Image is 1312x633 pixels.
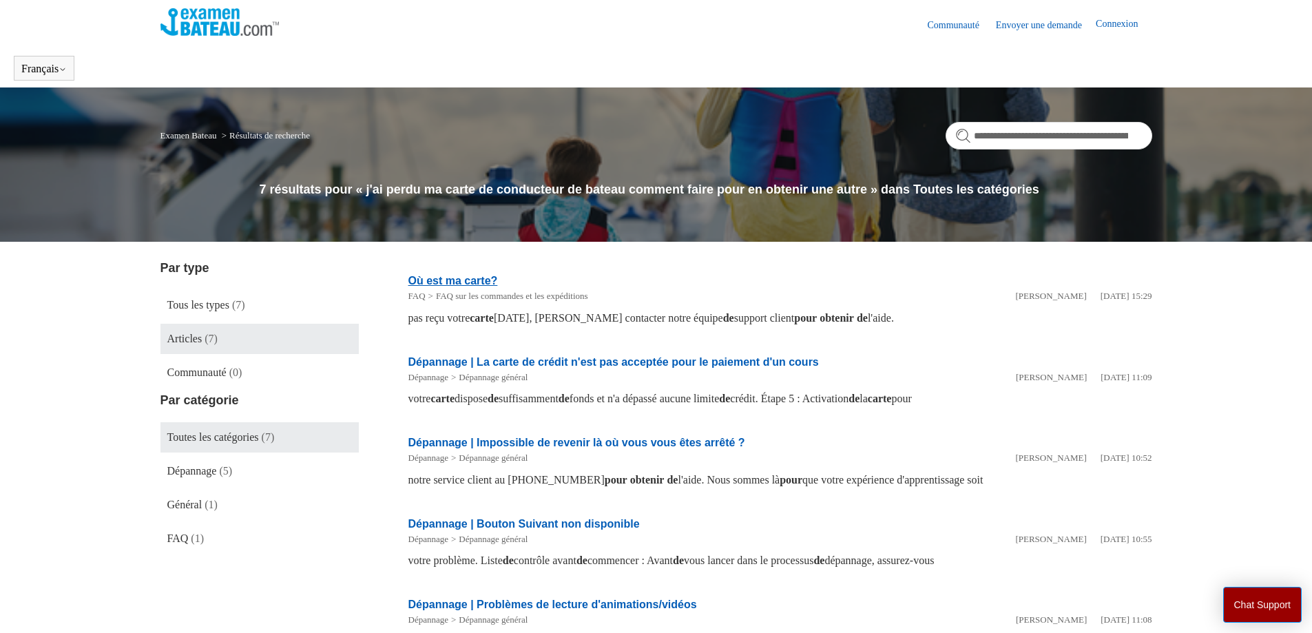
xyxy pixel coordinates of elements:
em: de [559,393,570,404]
span: Général [167,499,202,510]
em: obtenir [630,474,665,486]
a: Articles (7) [160,324,359,354]
li: Dépannage général [448,371,528,384]
li: Examen Bateau [160,130,219,141]
li: Dépannage [408,532,448,546]
span: (7) [262,431,275,443]
span: Tous les types [167,299,229,311]
em: de [667,474,678,486]
em: de [488,393,499,404]
em: de [576,554,587,566]
em: pour [780,474,802,486]
em: pour [794,312,817,324]
span: FAQ [167,532,189,544]
time: 08/05/2025 10:52 [1101,453,1152,463]
li: [PERSON_NAME] [1015,289,1086,303]
a: Dépannage (5) [160,456,359,486]
a: Dépannage [408,453,448,463]
a: Dépannage | Problèmes de lecture d'animations/vidéos [408,599,697,610]
em: de [813,554,824,566]
em: pour [605,474,627,486]
li: [PERSON_NAME] [1016,613,1087,627]
h3: Par type [160,259,359,278]
li: Dépannage [408,451,448,465]
em: de [857,312,868,324]
div: pas reçu votre [DATE], [PERSON_NAME] contacter notre équipe support client l'aide. [408,310,1152,326]
h3: Par catégorie [160,391,359,410]
span: Communauté [167,366,227,378]
li: Dépannage général [448,532,528,546]
em: obtenir [820,312,854,324]
time: 08/05/2025 10:55 [1101,534,1152,544]
a: Toutes les catégories (7) [160,422,359,453]
a: FAQ (1) [160,523,359,554]
em: carte [430,393,455,404]
li: Résultats de recherche [219,130,310,141]
li: FAQ sur les commandes et les expéditions [426,289,588,303]
img: Page d’accueil du Centre d’aide Examen Bateau [160,8,280,36]
span: (1) [205,499,218,510]
li: [PERSON_NAME] [1016,371,1087,384]
em: carte [868,393,892,404]
time: 07/05/2025 15:29 [1101,291,1152,301]
time: 08/05/2025 11:08 [1101,614,1152,625]
a: Connexion [1096,17,1152,33]
a: Dépannage général [459,453,528,463]
a: Dépannage | Bouton Suivant non disponible [408,518,640,530]
li: FAQ [408,289,426,303]
a: Dépannage [408,372,448,382]
a: Communauté [927,18,992,32]
li: Dépannage général [448,613,528,627]
a: Dépannage général [459,614,528,625]
span: (1) [191,532,204,544]
a: FAQ sur les commandes et les expéditions [436,291,588,301]
span: Articles [167,333,202,344]
em: de [503,554,514,566]
span: (7) [232,299,245,311]
a: Dépannage général [459,372,528,382]
a: Dépannage | Impossible de revenir là où vous vous êtes arrêté ? [408,437,745,448]
span: (0) [229,366,242,378]
span: (7) [205,333,218,344]
li: Dépannage [408,613,448,627]
a: FAQ [408,291,426,301]
em: de [723,312,734,324]
span: (5) [219,465,232,477]
li: [PERSON_NAME] [1015,532,1086,546]
a: Examen Bateau [160,130,217,141]
span: Toutes les catégories [167,431,259,443]
li: Dépannage [408,371,448,384]
time: 08/05/2025 11:09 [1101,372,1152,382]
a: Dépannage [408,614,448,625]
li: Dépannage général [448,451,528,465]
div: votre dispose suffisamment fonds et n'a dépassé aucune limite crédit. Étape 5 : Activation la pour [408,391,1152,407]
a: Tous les types (7) [160,290,359,320]
em: de [673,554,684,566]
a: Envoyer une demande [996,18,1096,32]
li: [PERSON_NAME] [1015,451,1086,465]
em: de [719,393,730,404]
em: de [848,393,860,404]
a: Général (1) [160,490,359,520]
div: votre problème. Liste contrôle avant commencer : Avant vous lancer dans le processus dépannage, a... [408,552,1152,569]
a: Dépannage | La carte de crédit n'est pas acceptée pour le paiement d'un cours [408,356,819,368]
button: Français [21,63,67,75]
em: carte [470,312,494,324]
span: Dépannage [167,465,217,477]
a: Dépannage [408,534,448,544]
input: Rechercher [946,122,1152,149]
div: notre service client au [PHONE_NUMBER] l'aide. Nous sommes là que votre expérience d'apprentissag... [408,472,1152,488]
a: Communauté (0) [160,357,359,388]
a: Où est ma carte? [408,275,498,287]
h1: 7 résultats pour « j'ai perdu ma carte de conducteur de bateau comment faire pour en obtenir une ... [260,180,1152,199]
a: Dépannage général [459,534,528,544]
button: Chat Support [1223,587,1302,623]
